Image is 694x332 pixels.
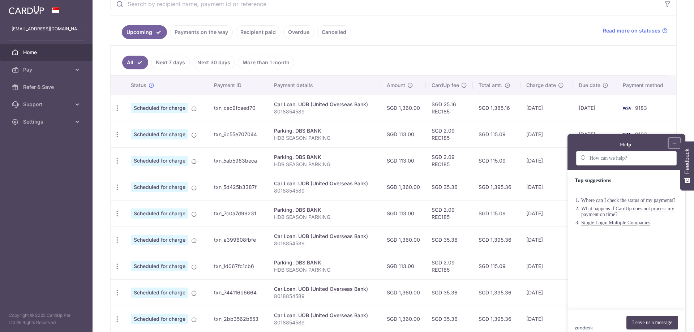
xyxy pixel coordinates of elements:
[426,227,473,253] td: SGD 35.36
[208,253,268,279] td: txn_1d067fc1cb6
[122,56,148,69] a: All
[208,227,268,253] td: txn_a399608fbfe
[12,25,81,33] p: [EMAIL_ADDRESS][DOMAIN_NAME]
[131,82,146,89] span: Status
[274,214,375,221] p: HDB SEASON PARKING
[193,56,235,69] a: Next 30 days
[381,200,426,227] td: SGD 113.00
[238,56,294,69] a: More than 1 month
[274,319,375,326] p: 8018854589
[151,56,190,69] a: Next 7 days
[684,148,690,174] span: Feedback
[131,208,188,219] span: Scheduled for charge
[387,82,405,89] span: Amount
[573,95,617,121] td: [DATE]
[381,174,426,200] td: SGD 1,360.00
[208,95,268,121] td: txn_cec9fcaed70
[268,76,381,95] th: Payment details
[473,279,520,306] td: SGD 1,395.36
[381,253,426,279] td: SGD 113.00
[426,306,473,332] td: SGD 35.36
[16,5,30,12] span: Help
[274,154,375,161] div: Parking. DBS BANK
[274,161,375,168] p: HDB SEASON PARKING
[274,101,375,108] div: Car Loan. UOB (United Overseas Bank)
[381,306,426,332] td: SGD 1,360.00
[274,259,375,266] div: Parking. DBS BANK
[473,121,520,147] td: SGD 115.09
[520,306,573,332] td: [DATE]
[236,25,280,39] a: Recipient paid
[520,253,573,279] td: [DATE]
[274,180,375,187] div: Car Loan. UOB (United Overseas Bank)
[520,174,573,200] td: [DATE]
[208,147,268,174] td: txn_5ab5963beca
[9,6,44,14] img: CardUp
[317,25,351,39] a: Cancelled
[603,27,660,34] span: Read more on statuses
[473,253,520,279] td: SGD 115.09
[479,82,502,89] span: Total amt.
[381,95,426,121] td: SGD 1,360.00
[520,200,573,227] td: [DATE]
[381,227,426,253] td: SGD 1,360.00
[426,95,473,121] td: SGD 25.16 REC185
[274,108,375,115] p: 8018854589
[23,118,71,125] span: Settings
[131,288,188,298] span: Scheduled for charge
[283,25,314,39] a: Overdue
[579,82,600,89] span: Due date
[617,76,676,95] th: Payment method
[432,82,459,89] span: CardUp fee
[473,200,520,227] td: SGD 115.09
[635,105,647,111] span: 9183
[274,266,375,273] p: HDB SEASON PARKING
[23,66,71,73] span: Pay
[131,129,188,139] span: Scheduled for charge
[170,25,233,39] a: Payments on the way
[131,314,188,324] span: Scheduled for charge
[274,134,375,142] p: HDB SEASON PARKING
[274,293,375,300] p: 8018854589
[274,312,375,319] div: Car Loan. UOB (United Overseas Bank)
[131,156,188,166] span: Scheduled for charge
[426,147,473,174] td: SGD 2.09 REC185
[274,187,375,194] p: 8018854589
[131,235,188,245] span: Scheduled for charge
[426,279,473,306] td: SGD 35.36
[619,104,634,112] img: Bank Card
[208,306,268,332] td: txn_2bb3562b553
[473,306,520,332] td: SGD 1,395.36
[573,121,617,147] td: [DATE]
[559,125,694,332] iframe: Find more information here
[520,147,573,174] td: [DATE]
[426,174,473,200] td: SGD 35.36
[381,121,426,147] td: SGD 113.00
[473,227,520,253] td: SGD 1,395.36
[473,147,520,174] td: SGD 115.09
[473,95,520,121] td: SGD 1,385.16
[23,83,71,91] span: Refer & Save
[603,27,668,34] a: Read more on statuses
[520,95,573,121] td: [DATE]
[131,182,188,192] span: Scheduled for charge
[426,253,473,279] td: SGD 2.09 REC185
[131,261,188,271] span: Scheduled for charge
[208,121,268,147] td: txn_6c55e707044
[23,101,71,108] span: Support
[381,279,426,306] td: SGD 1,360.00
[274,240,375,247] p: 8018854589
[426,121,473,147] td: SGD 2.09 REC185
[473,174,520,200] td: SGD 1,395.36
[274,206,375,214] div: Parking. DBS BANK
[426,200,473,227] td: SGD 2.09 REC185
[520,227,573,253] td: [DATE]
[208,76,268,95] th: Payment ID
